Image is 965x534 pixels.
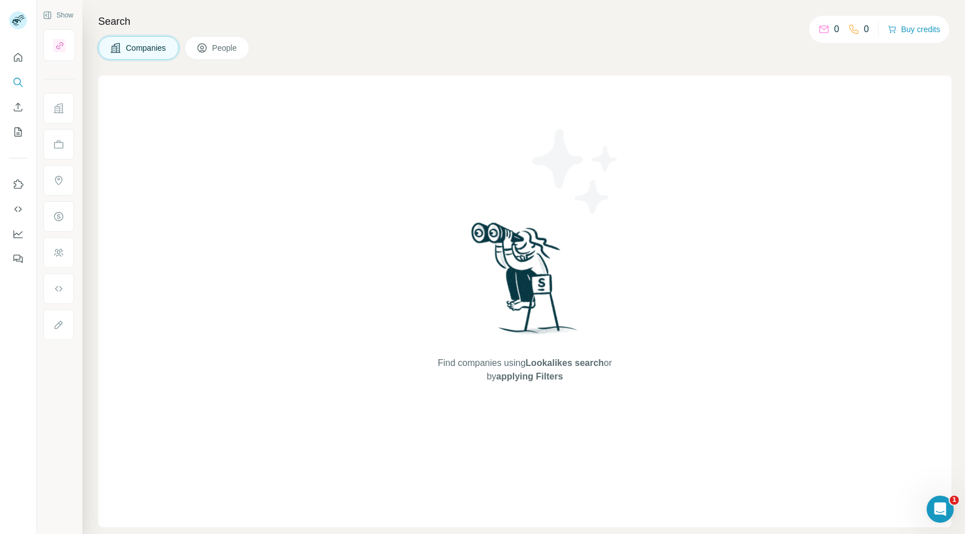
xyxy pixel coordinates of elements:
button: Quick start [9,47,27,68]
span: Find companies using or by [435,356,615,383]
button: Buy credits [888,21,940,37]
img: Surfe Illustration - Woman searching with binoculars [466,219,584,345]
button: Enrich CSV [9,97,27,117]
button: My lists [9,122,27,142]
span: Companies [126,42,167,54]
button: Search [9,72,27,92]
button: Show [35,7,81,24]
button: Dashboard [9,224,27,244]
iframe: Intercom live chat [927,496,954,523]
button: Use Surfe on LinkedIn [9,174,27,195]
img: Surfe Illustration - Stars [525,121,626,222]
span: 1 [950,496,959,505]
button: Use Surfe API [9,199,27,219]
span: People [212,42,238,54]
p: 0 [864,23,869,36]
button: Feedback [9,249,27,269]
h4: Search [98,14,951,29]
span: Lookalikes search [525,358,604,368]
span: applying Filters [496,372,563,381]
p: 0 [834,23,839,36]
